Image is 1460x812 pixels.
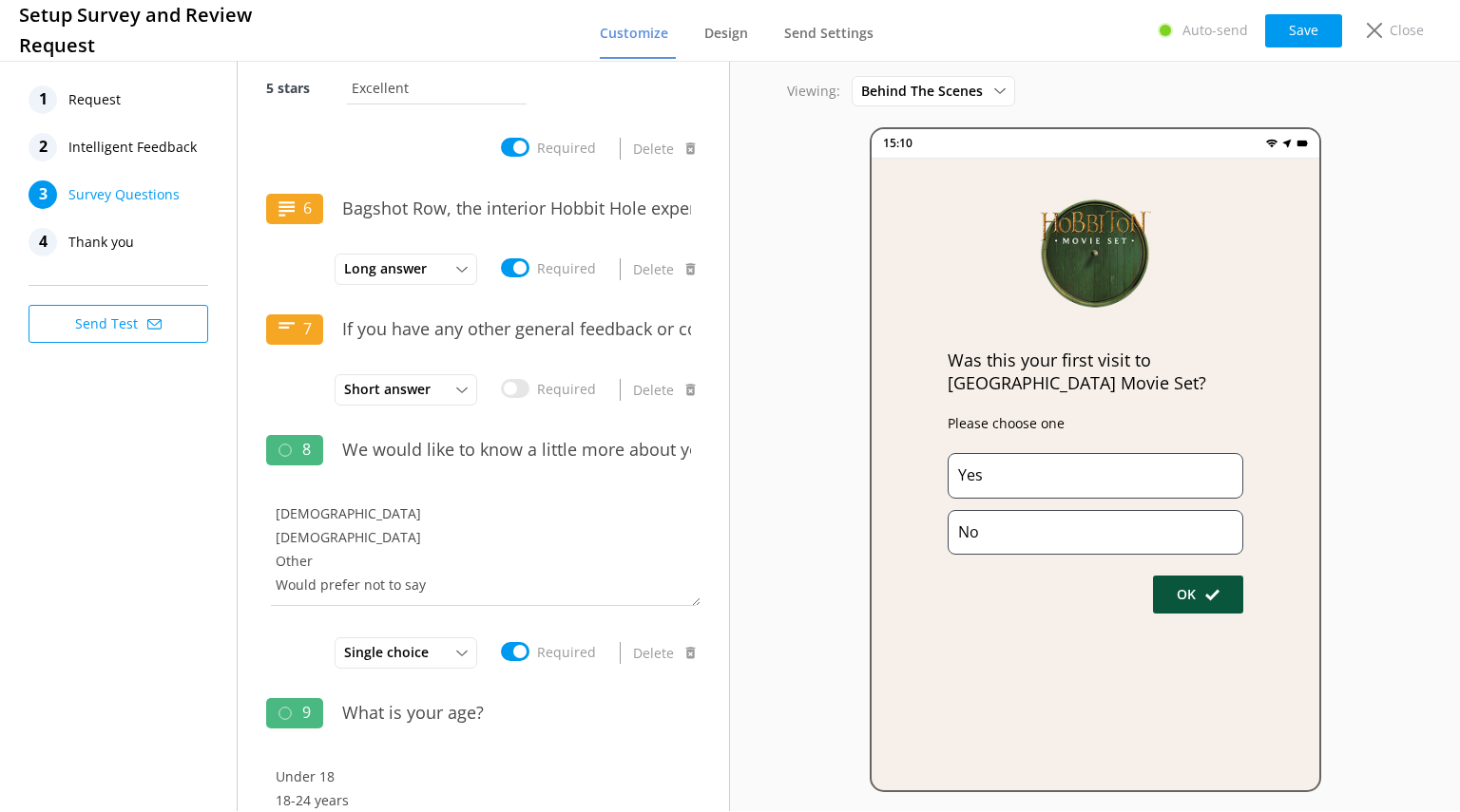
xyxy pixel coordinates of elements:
[1390,20,1424,41] p: Close
[29,305,208,343] button: Send Test
[344,642,440,663] span: Single choice
[787,81,840,102] p: Viewing:
[333,308,701,350] input: Enter your question here
[861,81,994,102] span: Behind The Scenes
[333,691,701,734] input: Enter your question here
[266,435,323,465] div: 8
[68,228,134,256] span: Thank you
[1182,20,1248,41] p: Auto-send
[948,510,1243,556] div: No
[630,634,701,672] button: Delete
[266,194,323,224] div: 6
[600,24,668,43] span: Customize
[266,492,701,606] textarea: [DEMOGRAPHIC_DATA] [DEMOGRAPHIC_DATA] Other Would prefer not to say
[948,349,1243,394] p: Was this your first visit to [GEOGRAPHIC_DATA] Movie Set?
[29,133,57,161] div: 2
[266,314,323,345] div: 7
[266,698,323,728] div: 9
[344,258,438,279] span: Long answer
[333,187,701,230] input: Enter your question here
[29,228,57,256] div: 4
[1281,138,1293,149] img: near-me.png
[537,138,596,159] label: Required
[333,428,701,471] input: Enter your question here
[1297,138,1308,149] img: battery.png
[1266,138,1277,149] img: wifi.png
[948,413,1243,434] p: Please choose one
[1038,197,1152,311] img: 34-1734302942.png
[1265,14,1342,47] button: Save
[537,642,596,663] label: Required
[630,130,701,168] button: Delete
[266,78,342,99] label: 5 stars
[704,24,748,43] span: Design
[784,24,874,43] span: Send Settings
[630,251,701,289] button: Delete
[68,85,121,114] span: Request
[948,453,1243,499] div: Yes
[29,85,57,114] div: 1
[883,134,912,152] p: 15:10
[1153,576,1243,614] button: OK
[630,371,701,409] button: Delete
[68,133,197,161] span: Intelligent Feedback
[537,379,596,400] label: Required
[537,258,596,279] label: Required
[29,180,57,209] div: 3
[68,180,180,209] span: Survey Questions
[344,379,442,400] span: Short answer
